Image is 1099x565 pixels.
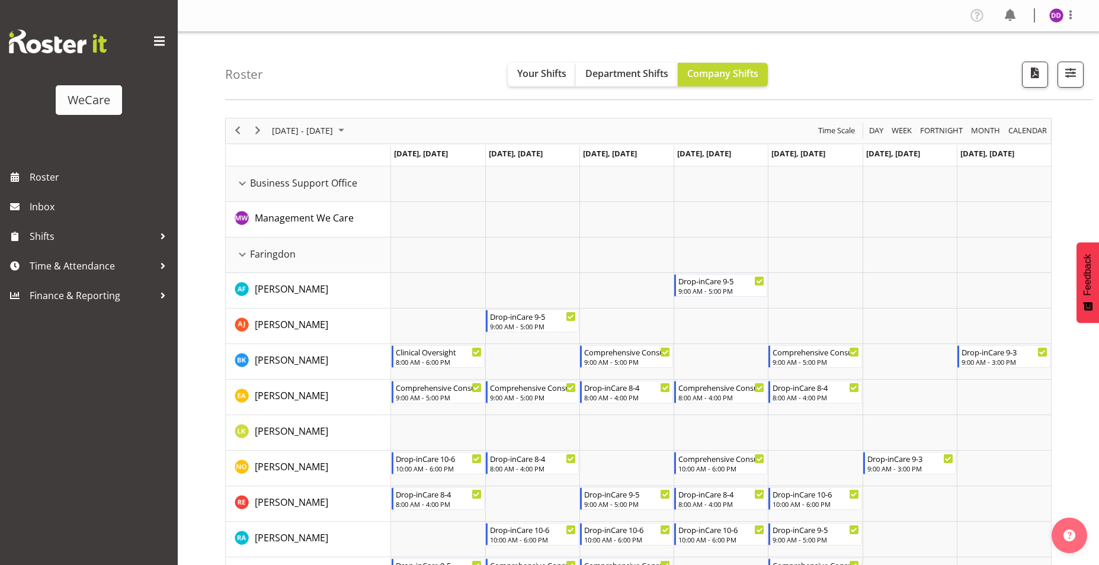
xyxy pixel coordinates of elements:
[226,202,391,237] td: Management We Care resource
[396,488,482,500] div: Drop-inCare 8-4
[580,523,673,545] div: Rachna Anderson"s event - Drop-inCare 10-6 Begin From Wednesday, October 8, 2025 at 10:00:00 AM G...
[255,353,328,367] a: [PERSON_NAME]
[268,118,351,143] div: October 06 - 12, 2025
[255,531,328,545] a: [PERSON_NAME]
[919,123,964,138] span: Fortnight
[970,123,1001,138] span: Month
[584,357,670,367] div: 9:00 AM - 5:00 PM
[392,345,485,368] div: Brian Ko"s event - Clinical Oversight Begin From Monday, October 6, 2025 at 8:00:00 AM GMT+13:00 ...
[486,452,579,474] div: Natasha Ottley"s event - Drop-inCare 8-4 Begin From Tuesday, October 7, 2025 at 8:00:00 AM GMT+13...
[969,123,1002,138] button: Timeline Month
[585,67,668,80] span: Department Shifts
[255,389,328,402] span: [PERSON_NAME]
[490,535,576,544] div: 10:00 AM - 6:00 PM
[255,318,328,331] span: [PERSON_NAME]
[255,495,328,509] a: [PERSON_NAME]
[768,345,861,368] div: Brian Ko"s event - Comprehensive Consult 9-5 Begin From Friday, October 10, 2025 at 9:00:00 AM GM...
[584,524,670,535] div: Drop-inCare 10-6
[486,523,579,545] div: Rachna Anderson"s event - Drop-inCare 10-6 Begin From Tuesday, October 7, 2025 at 10:00:00 AM GMT...
[584,381,670,393] div: Drop-inCare 8-4
[687,67,758,80] span: Company Shifts
[270,123,350,138] button: October 2025
[674,452,767,474] div: Natasha Ottley"s event - Comprehensive Consult 10-6 Begin From Thursday, October 9, 2025 at 10:00...
[962,357,1047,367] div: 9:00 AM - 3:00 PM
[490,524,576,535] div: Drop-inCare 10-6
[255,282,328,296] a: [PERSON_NAME]
[890,123,913,138] span: Week
[255,460,328,474] a: [PERSON_NAME]
[394,148,448,159] span: [DATE], [DATE]
[490,393,576,402] div: 9:00 AM - 5:00 PM
[225,68,263,81] h4: Roster
[1058,62,1084,88] button: Filter Shifts
[674,381,767,403] div: Ena Advincula"s event - Comprehensive Consult 8-4 Begin From Thursday, October 9, 2025 at 8:00:00...
[674,523,767,545] div: Rachna Anderson"s event - Drop-inCare 10-6 Begin From Thursday, October 9, 2025 at 10:00:00 AM GM...
[255,354,328,367] span: [PERSON_NAME]
[392,381,485,403] div: Ena Advincula"s event - Comprehensive Consult 9-5 Begin From Monday, October 6, 2025 at 9:00:00 A...
[255,424,328,438] a: [PERSON_NAME]
[226,522,391,557] td: Rachna Anderson resource
[584,393,670,402] div: 8:00 AM - 4:00 PM
[674,487,767,510] div: Rachel Els"s event - Drop-inCare 8-4 Begin From Thursday, October 9, 2025 at 8:00:00 AM GMT+13:00...
[490,452,576,464] div: Drop-inCare 8-4
[30,257,154,275] span: Time & Attendance
[678,452,764,464] div: Comprehensive Consult 10-6
[396,346,482,358] div: Clinical Oversight
[226,380,391,415] td: Ena Advincula resource
[576,63,678,86] button: Department Shifts
[226,309,391,344] td: Amy Johannsen resource
[9,30,107,53] img: Rosterit website logo
[490,322,576,331] div: 9:00 AM - 5:00 PM
[678,535,764,544] div: 10:00 AM - 6:00 PM
[584,499,670,509] div: 9:00 AM - 5:00 PM
[489,148,543,159] span: [DATE], [DATE]
[678,464,764,473] div: 10:00 AM - 6:00 PM
[30,198,172,216] span: Inbox
[678,488,764,500] div: Drop-inCare 8-4
[584,488,670,500] div: Drop-inCare 9-5
[226,237,391,273] td: Faringdon resource
[868,123,885,138] span: Day
[396,381,482,393] div: Comprehensive Consult 9-5
[584,535,670,544] div: 10:00 AM - 6:00 PM
[918,123,965,138] button: Fortnight
[230,123,246,138] button: Previous
[678,524,764,535] div: Drop-inCare 10-6
[248,118,268,143] div: next period
[517,67,566,80] span: Your Shifts
[228,118,248,143] div: previous period
[773,499,858,509] div: 10:00 AM - 6:00 PM
[584,346,670,358] div: Comprehensive Consult 9-5
[768,487,861,510] div: Rachel Els"s event - Drop-inCare 10-6 Begin From Friday, October 10, 2025 at 10:00:00 AM GMT+13:0...
[255,496,328,509] span: [PERSON_NAME]
[1007,123,1048,138] span: calendar
[817,123,856,138] span: Time Scale
[768,523,861,545] div: Rachna Anderson"s event - Drop-inCare 9-5 Begin From Friday, October 10, 2025 at 9:00:00 AM GMT+1...
[580,381,673,403] div: Ena Advincula"s event - Drop-inCare 8-4 Begin From Wednesday, October 8, 2025 at 8:00:00 AM GMT+1...
[890,123,914,138] button: Timeline Week
[867,464,953,473] div: 9:00 AM - 3:00 PM
[957,345,1050,368] div: Brian Ko"s event - Drop-inCare 9-3 Begin From Sunday, October 12, 2025 at 9:00:00 AM GMT+13:00 En...
[250,123,266,138] button: Next
[816,123,857,138] button: Time Scale
[226,344,391,380] td: Brian Ko resource
[678,381,764,393] div: Comprehensive Consult 8-4
[773,393,858,402] div: 8:00 AM - 4:00 PM
[226,166,391,202] td: Business Support Office resource
[580,487,673,510] div: Rachel Els"s event - Drop-inCare 9-5 Begin From Wednesday, October 8, 2025 at 9:00:00 AM GMT+13:0...
[773,488,858,500] div: Drop-inCare 10-6
[226,273,391,309] td: Alex Ferguson resource
[508,63,576,86] button: Your Shifts
[396,464,482,473] div: 10:00 AM - 6:00 PM
[486,381,579,403] div: Ena Advincula"s event - Comprehensive Consult 9-5 Begin From Tuesday, October 7, 2025 at 9:00:00 ...
[1022,62,1048,88] button: Download a PDF of the roster according to the set date range.
[68,91,110,109] div: WeCare
[678,499,764,509] div: 8:00 AM - 4:00 PM
[678,63,768,86] button: Company Shifts
[1007,123,1049,138] button: Month
[30,168,172,186] span: Roster
[773,357,858,367] div: 9:00 AM - 5:00 PM
[255,282,328,296] span: [PERSON_NAME]
[583,148,637,159] span: [DATE], [DATE]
